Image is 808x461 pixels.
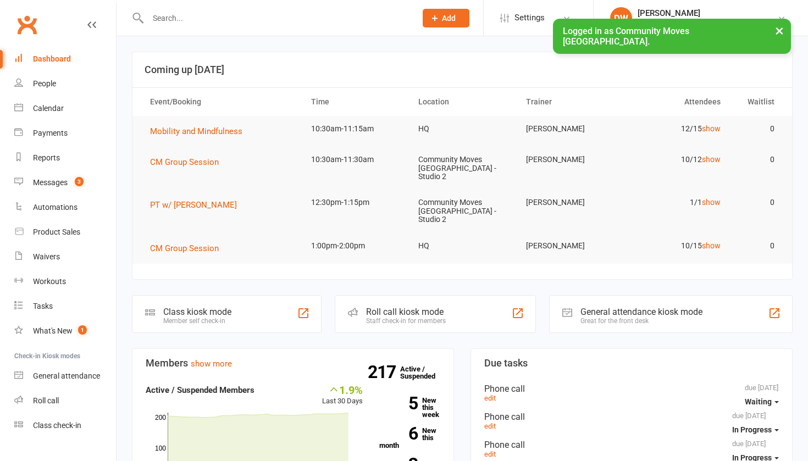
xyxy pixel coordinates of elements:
button: × [770,19,789,42]
div: Calendar [33,104,64,113]
a: show more [191,359,232,369]
div: Roll call kiosk mode [366,307,446,317]
button: Add [423,9,469,27]
a: Tasks [14,294,116,319]
span: Add [442,14,456,23]
span: 3 [75,177,84,186]
h3: Due tasks [484,358,779,369]
div: 1.9% [322,384,363,396]
td: 0 [730,116,784,142]
div: Last 30 Days [322,384,363,407]
a: 6New this month [379,427,441,449]
a: show [702,198,721,207]
strong: Active / Suspended Members [146,385,254,395]
a: Dashboard [14,47,116,71]
strong: 217 [368,364,400,380]
div: Product Sales [33,227,80,236]
th: Attendees [623,88,730,116]
a: Workouts [14,269,116,294]
div: Reports [33,153,60,162]
div: Great for the front desk [580,317,702,325]
div: Messages [33,178,68,187]
a: edit [484,450,496,458]
td: 0 [730,190,784,215]
div: General attendance [33,371,100,380]
td: 0 [730,233,784,259]
a: Waivers [14,245,116,269]
td: 12/15 [623,116,730,142]
td: 10:30am-11:15am [301,116,408,142]
a: Product Sales [14,220,116,245]
h3: Coming up [DATE] [145,64,780,75]
a: Reports [14,146,116,170]
div: Payments [33,129,68,137]
button: Mobility and Mindfulness [150,125,250,138]
th: Location [408,88,516,116]
td: 10/15 [623,233,730,259]
span: Logged in as Community Moves [GEOGRAPHIC_DATA]. [563,26,689,47]
a: show [702,124,721,133]
th: Waitlist [730,88,784,116]
a: Messages 3 [14,170,116,195]
div: Class check-in [33,421,81,430]
button: CM Group Session [150,242,226,255]
div: Automations [33,203,78,212]
div: General attendance kiosk mode [580,307,702,317]
a: 5New this week [379,397,441,418]
div: What's New [33,326,73,335]
td: [PERSON_NAME] [516,116,623,142]
a: People [14,71,116,96]
span: Mobility and Mindfulness [150,126,242,136]
td: HQ [408,233,516,259]
button: In Progress [732,420,779,440]
td: [PERSON_NAME] [516,147,623,173]
a: Calendar [14,96,116,121]
a: Roll call [14,388,116,413]
a: 217Active / Suspended [400,357,449,388]
td: 1/1 [623,190,730,215]
div: Phone call [484,412,779,422]
a: Automations [14,195,116,220]
div: Dashboard [33,54,71,63]
span: In Progress [732,425,772,434]
div: People [33,79,56,88]
div: DW [610,7,632,29]
a: What's New1 [14,319,116,343]
span: 1 [78,325,87,335]
th: Event/Booking [140,88,301,116]
input: Search... [145,10,408,26]
div: Waivers [33,252,60,261]
div: Phone call [484,384,779,394]
td: 10/12 [623,147,730,173]
span: Waiting [745,397,772,406]
button: PT w/ [PERSON_NAME] [150,198,245,212]
td: HQ [408,116,516,142]
a: Class kiosk mode [14,413,116,438]
td: Community Moves [GEOGRAPHIC_DATA] - Studio 2 [408,147,516,190]
span: CM Group Session [150,243,219,253]
div: Phone call [484,440,779,450]
div: Roll call [33,396,59,405]
button: Waiting [745,392,779,412]
td: [PERSON_NAME] [516,233,623,259]
a: Clubworx [13,11,41,38]
div: Staff check-in for members [366,317,446,325]
a: show [702,155,721,164]
div: [PERSON_NAME] [638,8,777,18]
div: Member self check-in [163,317,231,325]
a: Payments [14,121,116,146]
a: General attendance kiosk mode [14,364,116,388]
h3: Members [146,358,440,369]
td: 10:30am-11:30am [301,147,408,173]
a: edit [484,394,496,402]
strong: 6 [379,425,418,442]
a: edit [484,422,496,430]
td: 12:30pm-1:15pm [301,190,408,215]
strong: 5 [379,395,418,412]
th: Time [301,88,408,116]
th: Trainer [516,88,623,116]
button: CM Group Session [150,155,226,169]
a: show [702,241,721,250]
span: Settings [514,5,545,30]
td: Community Moves [GEOGRAPHIC_DATA] - Studio 2 [408,190,516,232]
